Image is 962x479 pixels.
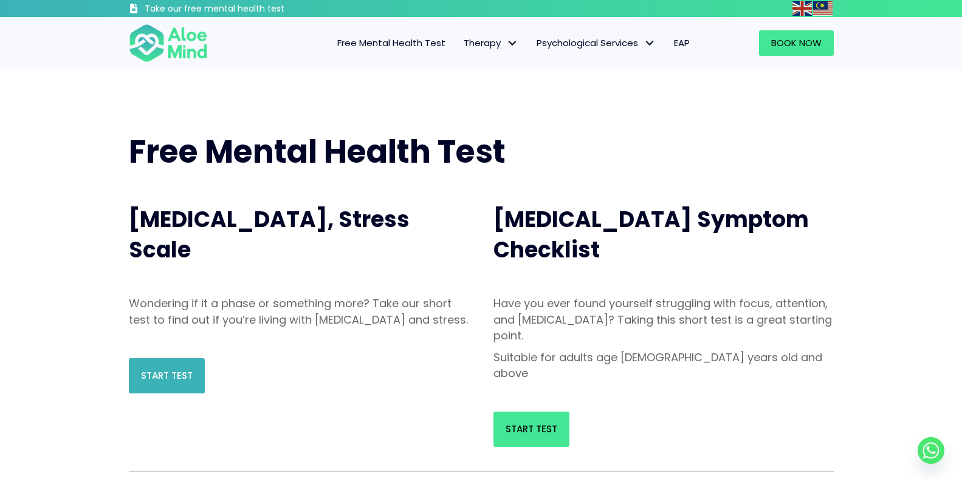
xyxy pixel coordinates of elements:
[918,437,944,464] a: Whatsapp
[674,36,690,49] span: EAP
[337,36,445,49] span: Free Mental Health Test
[141,369,193,382] span: Start Test
[129,3,349,17] a: Take our free mental health test
[224,30,699,56] nav: Menu
[493,412,569,447] a: Start Test
[464,36,518,49] span: Therapy
[145,3,349,15] h3: Take our free mental health test
[641,35,659,52] span: Psychological Services: submenu
[504,35,521,52] span: Therapy: submenu
[129,296,469,327] p: Wondering if it a phase or something more? Take our short test to find out if you’re living with ...
[328,30,455,56] a: Free Mental Health Test
[129,23,208,63] img: Aloe mind Logo
[129,204,410,265] span: [MEDICAL_DATA], Stress Scale
[813,1,833,16] img: ms
[493,350,834,381] p: Suitable for adults age [DEMOGRAPHIC_DATA] years old and above
[455,30,527,56] a: TherapyTherapy: submenu
[665,30,699,56] a: EAP
[129,129,506,174] span: Free Mental Health Test
[792,1,812,16] img: en
[129,358,205,393] a: Start Test
[493,204,809,265] span: [MEDICAL_DATA] Symptom Checklist
[527,30,665,56] a: Psychological ServicesPsychological Services: submenu
[506,423,557,435] span: Start Test
[792,1,813,15] a: English
[813,1,834,15] a: Malay
[537,36,656,49] span: Psychological Services
[493,296,834,343] p: Have you ever found yourself struggling with focus, attention, and [MEDICAL_DATA]? Taking this sh...
[759,30,834,56] a: Book Now
[771,36,822,49] span: Book Now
